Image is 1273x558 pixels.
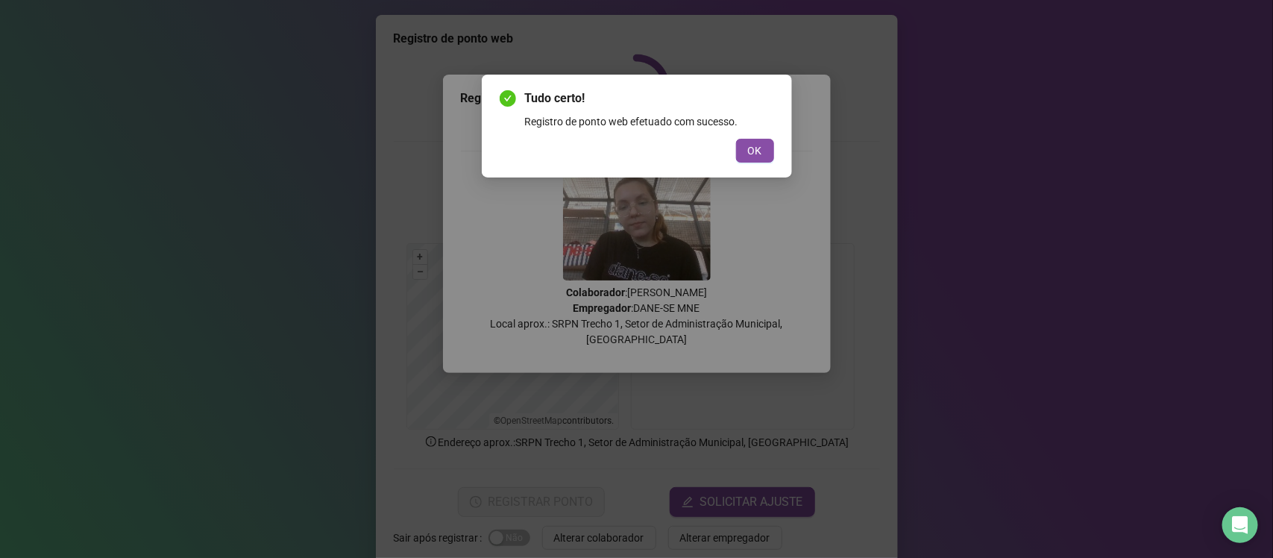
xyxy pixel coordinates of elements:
[525,90,774,107] span: Tudo certo!
[525,113,774,130] div: Registro de ponto web efetuado com sucesso.
[1222,507,1258,543] div: Open Intercom Messenger
[736,139,774,163] button: OK
[500,90,516,107] span: check-circle
[748,142,762,159] span: OK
